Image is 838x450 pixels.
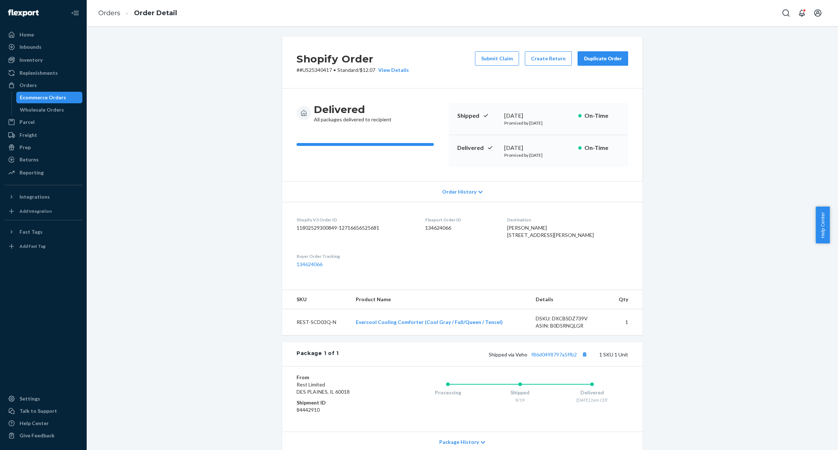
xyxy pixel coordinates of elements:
[297,217,414,223] dt: Shopify V3 Order ID
[4,167,82,178] a: Reporting
[504,152,573,158] p: Promised by [DATE]
[584,112,619,120] p: On-Time
[20,208,52,214] div: Add Integration
[297,261,323,267] a: 134624066
[350,290,530,309] th: Product Name
[4,116,82,128] a: Parcel
[816,207,830,243] button: Help Center
[297,399,383,406] dt: Shipment ID
[4,79,82,91] a: Orders
[475,51,519,66] button: Submit Claim
[20,56,43,64] div: Inventory
[297,51,409,66] h2: Shopify Order
[314,103,392,123] div: All packages delivered to recipient
[609,290,643,309] th: Qty
[4,405,82,417] a: Talk to Support
[580,350,589,359] button: Copy tracking number
[356,319,503,325] a: Evercool Cooling Comforter (Cool Gray / Full/Queen / Tencel)
[339,350,628,359] div: 1 SKU 1 Unit
[68,6,82,20] button: Close Navigation
[20,395,40,402] div: Settings
[20,169,44,176] div: Reporting
[20,243,46,249] div: Add Fast Tag
[282,309,350,336] td: REST-SCD03Q-N
[525,51,572,66] button: Create Return
[489,351,589,358] span: Shipped via Veho
[412,389,484,396] div: Processing
[98,9,120,17] a: Orders
[20,69,58,77] div: Replenishments
[20,407,57,415] div: Talk to Support
[20,106,64,113] div: Wholesale Orders
[4,41,82,53] a: Inbounds
[297,350,339,359] div: Package 1 of 1
[4,417,82,429] a: Help Center
[20,31,34,38] div: Home
[375,66,409,74] div: View Details
[20,432,55,439] div: Give Feedback
[314,103,392,116] h3: Delivered
[4,226,82,238] button: Fast Tags
[297,253,414,259] dt: Buyer Order Tracking
[484,389,556,396] div: Shipped
[578,51,628,66] button: Duplicate Order
[20,94,66,101] div: Ecommerce Orders
[609,309,643,336] td: 1
[20,228,43,235] div: Fast Tags
[4,29,82,40] a: Home
[8,9,39,17] img: Flexport logo
[333,67,336,73] span: •
[4,142,82,153] a: Prep
[504,120,573,126] p: Promised by [DATE]
[4,393,82,404] a: Settings
[530,290,609,309] th: Details
[4,430,82,441] button: Give Feedback
[20,156,39,163] div: Returns
[507,225,594,238] span: [PERSON_NAME] [STREET_ADDRESS][PERSON_NAME]
[20,82,37,89] div: Orders
[297,374,383,381] dt: From
[92,3,183,24] ol: breadcrumbs
[484,397,556,403] div: 8/19
[337,67,358,73] span: Standard
[20,131,37,139] div: Freight
[504,112,573,120] div: [DATE]
[4,191,82,203] button: Integrations
[531,351,577,358] a: f86d0498797a5ffb2
[556,389,628,396] div: Delivered
[16,92,83,103] a: Ecommerce Orders
[20,118,35,126] div: Parcel
[20,43,42,51] div: Inbounds
[297,224,414,232] dd: 11802529300849-12716656525681
[20,193,50,200] div: Integrations
[4,154,82,165] a: Returns
[297,406,383,414] dd: 84442910
[4,67,82,79] a: Replenishments
[811,6,825,20] button: Open account menu
[4,205,82,217] a: Add Integration
[4,241,82,252] a: Add Fast Tag
[134,9,177,17] a: Order Detail
[536,315,604,322] div: DSKU: DXCBSDZ739V
[425,217,495,223] dt: Flexport Order ID
[297,381,350,395] span: Rest Limited DES PLAINES, IL 60018
[584,55,622,62] div: Duplicate Order
[507,217,628,223] dt: Destination
[4,54,82,66] a: Inventory
[504,144,573,152] div: [DATE]
[20,420,49,427] div: Help Center
[457,112,498,120] p: Shipped
[425,224,495,232] dd: 134624066
[584,144,619,152] p: On-Time
[457,144,498,152] p: Delivered
[439,438,479,446] span: Package History
[536,322,604,329] div: ASIN: B0D5RNQLGR
[442,188,476,195] span: Order History
[556,397,628,403] div: [DATE] 2am CDT
[779,6,793,20] button: Open Search Box
[297,66,409,74] p: # #US25340417 / $12.07
[20,144,31,151] div: Prep
[282,290,350,309] th: SKU
[4,129,82,141] a: Freight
